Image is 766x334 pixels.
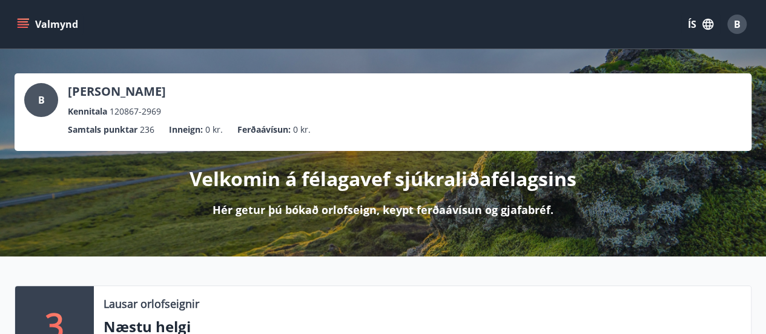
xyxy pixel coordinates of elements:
p: Kennitala [68,105,107,118]
span: B [38,93,45,107]
span: B [734,18,741,31]
button: B [722,10,751,39]
button: ÍS [681,13,720,35]
span: 0 kr. [293,123,311,136]
button: menu [15,13,83,35]
span: 0 kr. [205,123,223,136]
span: 236 [140,123,154,136]
p: Ferðaávísun : [237,123,291,136]
p: Lausar orlofseignir [104,296,199,312]
p: Velkomin á félagavef sjúkraliðafélagsins [190,165,576,192]
p: Hér getur þú bókað orlofseign, keypt ferðaávísun og gjafabréf. [213,202,553,218]
span: 120867-2969 [110,105,161,118]
p: Samtals punktar [68,123,137,136]
p: Inneign : [169,123,203,136]
p: [PERSON_NAME] [68,83,166,100]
